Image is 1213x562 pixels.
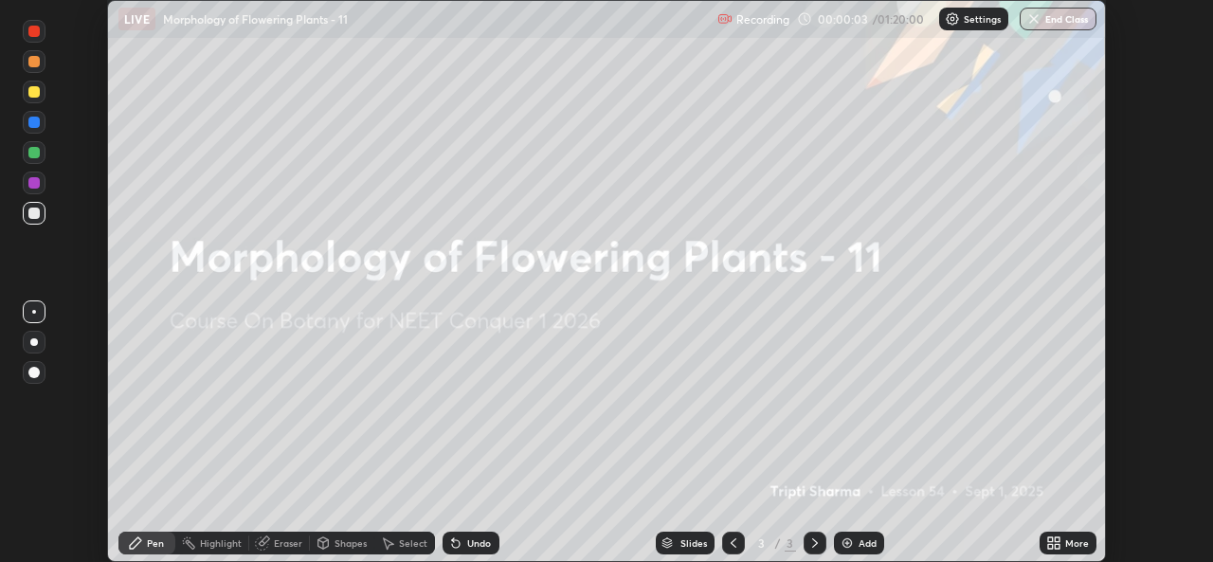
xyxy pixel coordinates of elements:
[335,538,367,548] div: Shapes
[840,535,855,551] img: add-slide-button
[1065,538,1089,548] div: More
[736,12,789,27] p: Recording
[1026,11,1041,27] img: end-class-cross
[945,11,960,27] img: class-settings-icons
[717,11,733,27] img: recording.375f2c34.svg
[147,538,164,548] div: Pen
[467,538,491,548] div: Undo
[964,14,1001,24] p: Settings
[274,538,302,548] div: Eraser
[775,537,781,549] div: /
[163,11,348,27] p: Morphology of Flowering Plants - 11
[399,538,427,548] div: Select
[680,538,707,548] div: Slides
[752,537,771,549] div: 3
[200,538,242,548] div: Highlight
[124,11,150,27] p: LIVE
[785,535,796,552] div: 3
[1020,8,1096,30] button: End Class
[859,538,877,548] div: Add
